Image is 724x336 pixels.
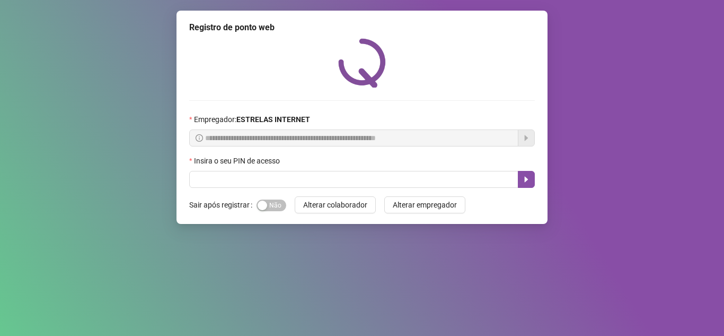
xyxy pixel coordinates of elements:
[189,196,257,213] label: Sair após registrar
[236,115,310,124] strong: ESTRELAS INTERNET
[295,196,376,213] button: Alterar colaborador
[194,114,310,125] span: Empregador :
[338,38,386,88] img: QRPoint
[522,175,531,184] span: caret-right
[393,199,457,211] span: Alterar empregador
[196,134,203,142] span: info-circle
[303,199,367,211] span: Alterar colaborador
[189,155,287,167] label: Insira o seu PIN de acesso
[189,21,535,34] div: Registro de ponto web
[384,196,465,213] button: Alterar empregador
